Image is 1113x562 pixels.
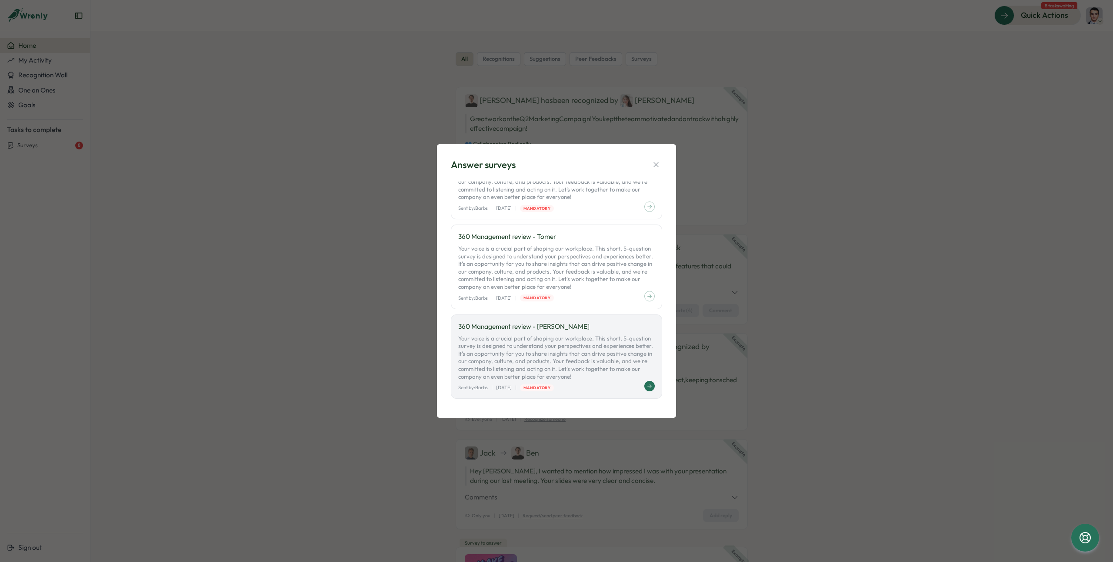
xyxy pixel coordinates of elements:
[515,294,517,302] p: |
[458,322,655,331] p: 360 Management review - [PERSON_NAME]
[523,295,550,301] span: Mandatory
[458,294,488,302] p: Sent by: Barbs
[451,225,662,309] a: 360 Management review - TomerYour voice is a crucial part of shaping our workplace. This short, 5...
[515,205,517,212] p: |
[458,335,655,381] p: Your voice is a crucial part of shaping our workplace. This short, 5-question survey is designed ...
[523,205,550,212] span: Mandatory
[491,294,493,302] p: |
[458,384,488,391] p: Sent by: Barbs
[523,385,550,391] span: Mandatory
[496,384,512,391] p: [DATE]
[458,232,655,241] p: 360 Management review - Tomer
[451,314,662,399] a: 360 Management review - [PERSON_NAME]Your voice is a crucial part of shaping our workplace. This ...
[491,205,493,212] p: |
[458,245,655,291] p: Your voice is a crucial part of shaping our workplace. This short, 5-question survey is designed ...
[515,384,517,391] p: |
[496,205,512,212] p: [DATE]
[491,384,493,391] p: |
[496,294,512,302] p: [DATE]
[451,158,516,172] div: Answer surveys
[458,205,488,212] p: Sent by: Barbs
